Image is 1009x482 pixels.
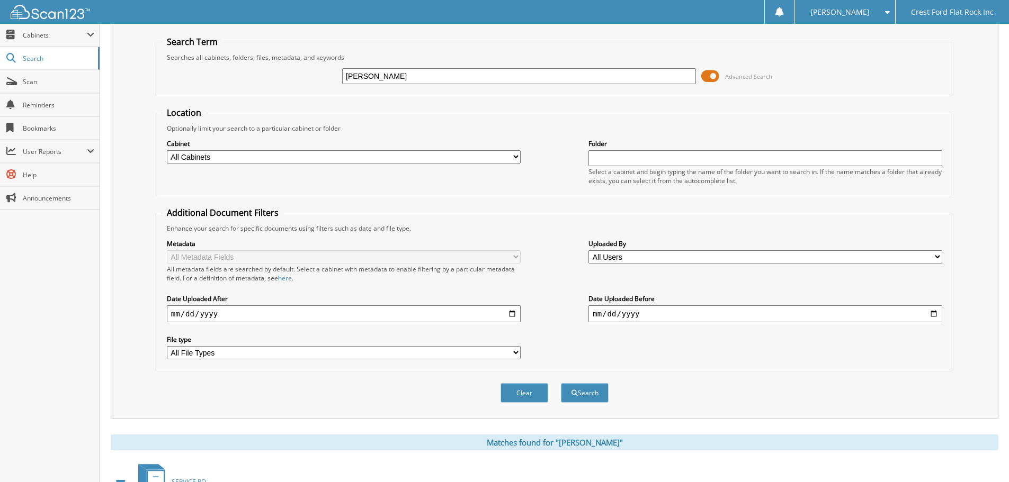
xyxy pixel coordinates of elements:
div: Select a cabinet and begin typing the name of the folder you want to search in. If the name match... [588,167,942,185]
span: Cabinets [23,31,87,40]
label: Date Uploaded After [167,294,521,303]
iframe: Chat Widget [956,431,1009,482]
label: Cabinet [167,139,521,148]
span: Search [23,54,93,63]
label: File type [167,335,521,344]
span: Scan [23,77,94,86]
span: Help [23,170,94,179]
div: All metadata fields are searched by default. Select a cabinet with metadata to enable filtering b... [167,265,521,283]
div: Searches all cabinets, folders, files, metadata, and keywords [162,53,948,62]
span: Advanced Search [725,72,772,80]
div: Matches found for "[PERSON_NAME]" [111,434,998,450]
input: end [588,305,942,322]
legend: Location [162,107,207,119]
div: Optionally limit your search to a particular cabinet or folder [162,124,948,133]
label: Metadata [167,239,521,248]
span: [PERSON_NAME] [810,9,870,15]
label: Folder [588,139,942,148]
img: scan123-logo-white.svg [11,5,90,19]
span: User Reports [23,147,87,156]
span: Announcements [23,194,94,203]
legend: Additional Document Filters [162,207,284,219]
div: Enhance your search for specific documents using filters such as date and file type. [162,224,948,233]
label: Uploaded By [588,239,942,248]
a: here [278,274,292,283]
button: Clear [501,383,548,403]
span: Crest Ford Flat Rock Inc [911,9,994,15]
span: Reminders [23,101,94,110]
legend: Search Term [162,36,223,48]
input: start [167,305,521,322]
button: Search [561,383,609,403]
label: Date Uploaded Before [588,294,942,303]
span: Bookmarks [23,124,94,133]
